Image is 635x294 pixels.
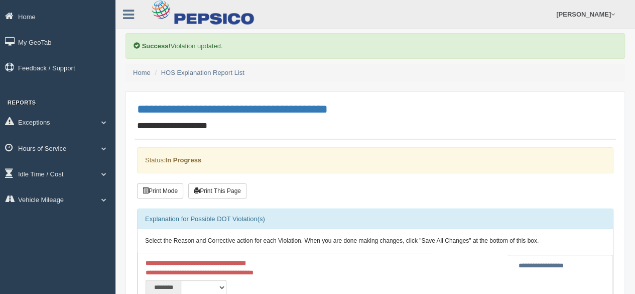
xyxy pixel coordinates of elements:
[137,147,613,173] div: Status:
[137,183,183,199] button: Print Mode
[138,209,613,229] div: Explanation for Possible DOT Violation(s)
[142,42,171,50] b: Success!
[188,183,246,199] button: Print This Page
[133,69,151,76] a: Home
[138,229,613,253] div: Select the Reason and Corrective action for each Violation. When you are done making changes, cli...
[125,33,625,59] div: Violation updated.
[165,156,201,164] strong: In Progress
[161,69,244,76] a: HOS Explanation Report List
